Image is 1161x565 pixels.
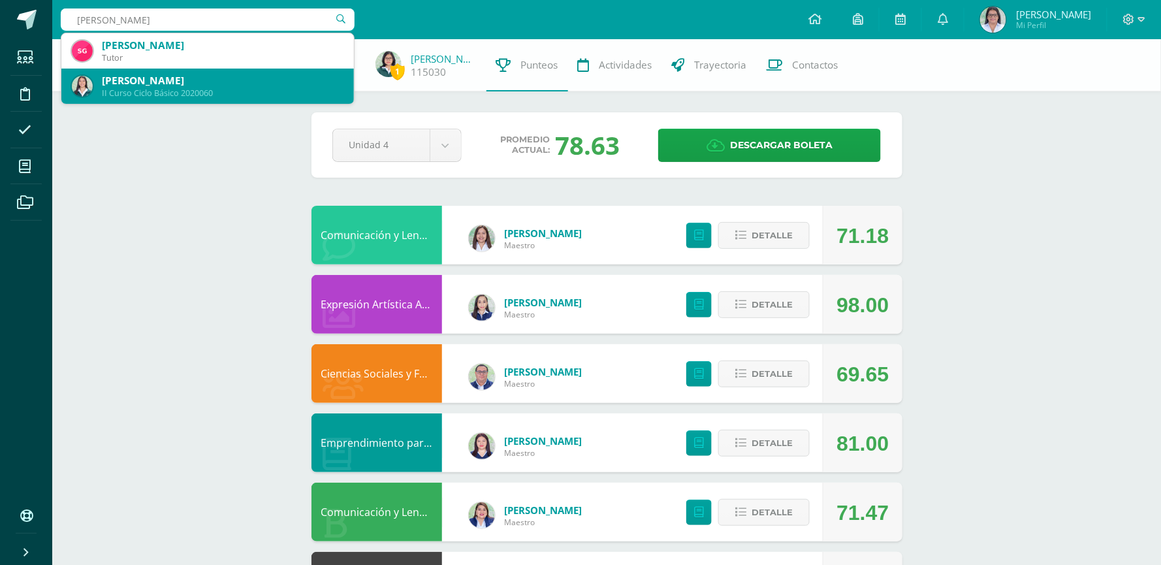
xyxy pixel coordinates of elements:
div: Emprendimiento para la Productividad [311,413,442,472]
div: Tutor [102,52,343,63]
span: Detalle [752,431,793,455]
div: [PERSON_NAME] [102,74,343,88]
span: Descargar boleta [730,129,833,161]
img: a452c7054714546f759a1a740f2e8572.png [469,433,495,459]
a: [PERSON_NAME] [505,296,582,309]
span: Trayectoria [695,58,747,72]
a: 115030 [411,65,447,79]
a: [PERSON_NAME] [505,504,582,517]
div: [PERSON_NAME] [102,39,343,52]
div: Ciencias Sociales y Formación Ciudadana [311,344,442,403]
a: Punteos [486,39,568,91]
img: 58c14875e2089de04885138eb7418037.png [72,40,93,61]
span: Contactos [793,58,838,72]
span: [PERSON_NAME] [1016,8,1091,21]
span: Maestro [505,447,582,459]
a: [PERSON_NAME] [505,434,582,447]
img: 97caf0f34450839a27c93473503a1ec1.png [469,502,495,528]
div: Comunicación y Lenguaje, Inglés [311,206,442,265]
button: Detalle [718,499,810,526]
div: 69.65 [836,345,889,404]
a: Descargar boleta [658,129,881,162]
img: c554df55e9f962eae7f9191db1fee9e4.png [375,51,402,77]
div: 71.18 [836,206,889,265]
span: Maestro [505,517,582,528]
button: Detalle [718,430,810,457]
a: [PERSON_NAME] [505,365,582,378]
img: 69aa824f1337ad42e7257fae7599adbb.png [980,7,1006,33]
span: Maestro [505,309,582,320]
a: Contactos [757,39,848,91]
span: Punteos [521,58,558,72]
div: II Curso Ciclo Básico 2020060 [102,88,343,99]
button: Detalle [718,222,810,249]
span: Maestro [505,240,582,251]
span: Detalle [752,500,793,525]
span: Unidad 4 [349,129,413,160]
span: Actividades [599,58,652,72]
a: [PERSON_NAME] [505,227,582,240]
img: c1c1b07ef08c5b34f56a5eb7b3c08b85.png [469,364,495,390]
span: Detalle [752,293,793,317]
div: 81.00 [836,414,889,473]
button: Detalle [718,361,810,387]
img: 5ba1533ff7a61f443698ede858c08838.png [72,76,93,97]
button: Detalle [718,291,810,318]
div: 98.00 [836,276,889,334]
a: Actividades [568,39,662,91]
img: 360951c6672e02766e5b7d72674f168c.png [469,295,495,321]
div: Comunicación y Lenguaje, Idioma Español [311,483,442,541]
span: Mi Perfil [1016,20,1091,31]
span: Detalle [752,362,793,386]
img: acecb51a315cac2de2e3deefdb732c9f.png [469,225,495,251]
div: Expresión Artística ARTES PLÁSTICAS [311,275,442,334]
span: 1 [390,63,405,80]
span: Promedio actual: [500,135,550,155]
a: Trayectoria [662,39,757,91]
div: 78.63 [555,128,620,162]
a: Unidad 4 [333,129,461,161]
div: 71.47 [836,483,889,542]
span: Maestro [505,378,582,389]
a: [PERSON_NAME] [411,52,477,65]
span: Detalle [752,223,793,248]
input: Busca un usuario... [61,8,355,31]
